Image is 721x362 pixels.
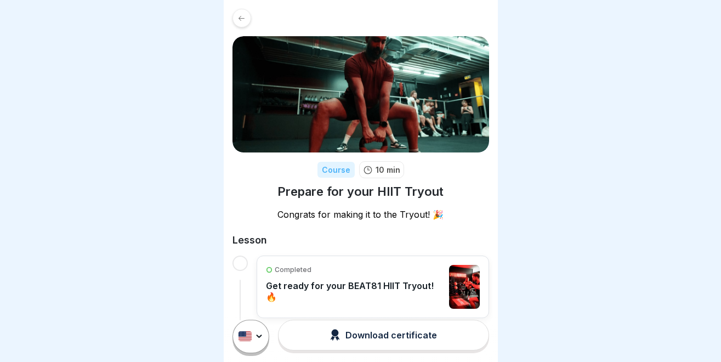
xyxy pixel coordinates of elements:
[278,320,489,350] button: Download certificate
[277,184,444,200] h1: Prepare for your HIIT Tryout
[275,265,311,275] p: Completed
[266,280,444,302] p: Get ready for your BEAT81 HIIT Tryout! 🔥
[317,162,355,178] div: Course
[232,234,489,247] h2: Lesson
[232,208,489,220] p: Congrats for making it to the Tryout! 🎉
[376,164,400,176] p: 10 min
[449,265,479,309] img: clwhsn9e700003b6v95sko0se.jpg
[232,36,489,152] img: yvi5w3kiu0xypxk8hsf2oii2.png
[330,329,437,341] div: Download certificate
[239,332,252,342] img: us.svg
[266,265,480,309] a: CompletedGet ready for your BEAT81 HIIT Tryout! 🔥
